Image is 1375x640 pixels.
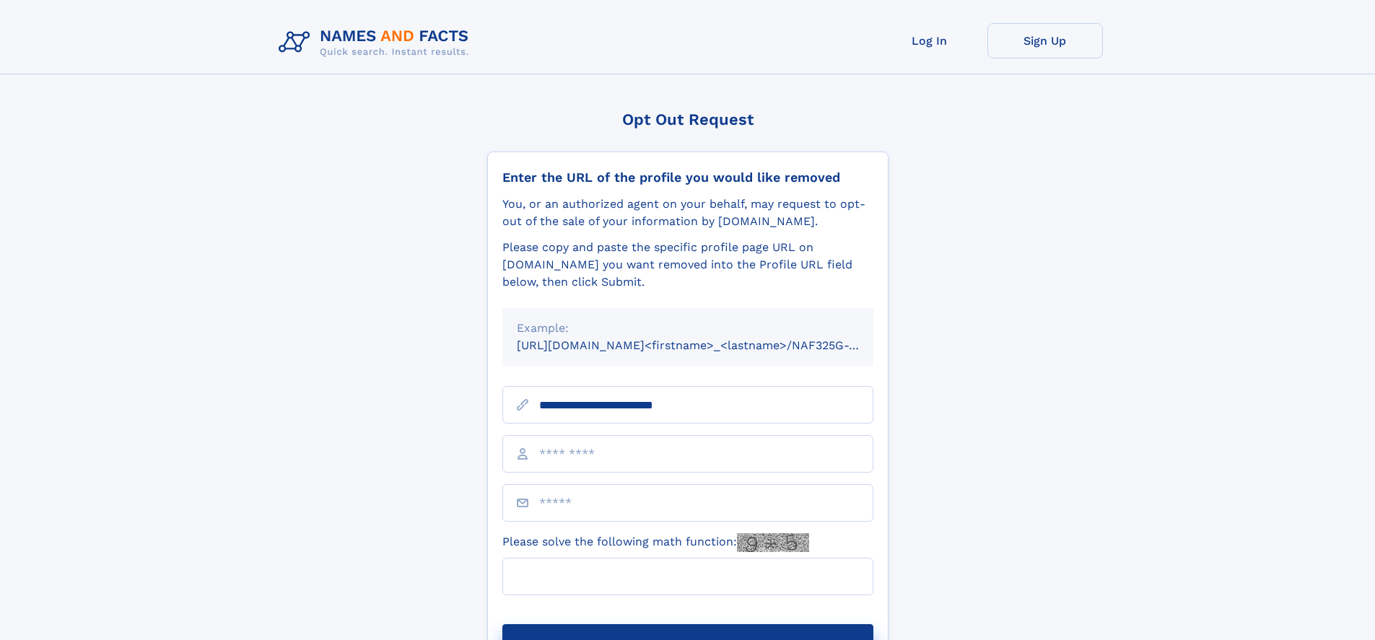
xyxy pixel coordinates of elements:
small: [URL][DOMAIN_NAME]<firstname>_<lastname>/NAF325G-xxxxxxxx [517,338,901,352]
div: Example: [517,320,859,337]
img: Logo Names and Facts [273,23,481,62]
a: Sign Up [987,23,1103,58]
div: Enter the URL of the profile you would like removed [502,170,873,185]
div: Please copy and paste the specific profile page URL on [DOMAIN_NAME] you want removed into the Pr... [502,239,873,291]
label: Please solve the following math function: [502,533,809,552]
div: Opt Out Request [487,110,889,128]
div: You, or an authorized agent on your behalf, may request to opt-out of the sale of your informatio... [502,196,873,230]
a: Log In [872,23,987,58]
